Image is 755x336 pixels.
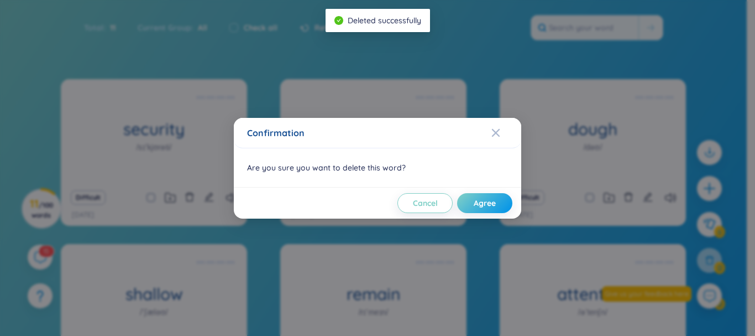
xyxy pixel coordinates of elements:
button: Agree [457,193,512,213]
span: Deleted successfully [348,15,421,25]
span: Agree [474,198,496,209]
button: Cancel [397,193,453,213]
div: Are you sure you want to delete this word? [234,148,521,187]
div: Confirmation [247,127,508,139]
span: Cancel [413,198,438,209]
span: check-circle [334,16,343,25]
button: Close [491,118,521,148]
